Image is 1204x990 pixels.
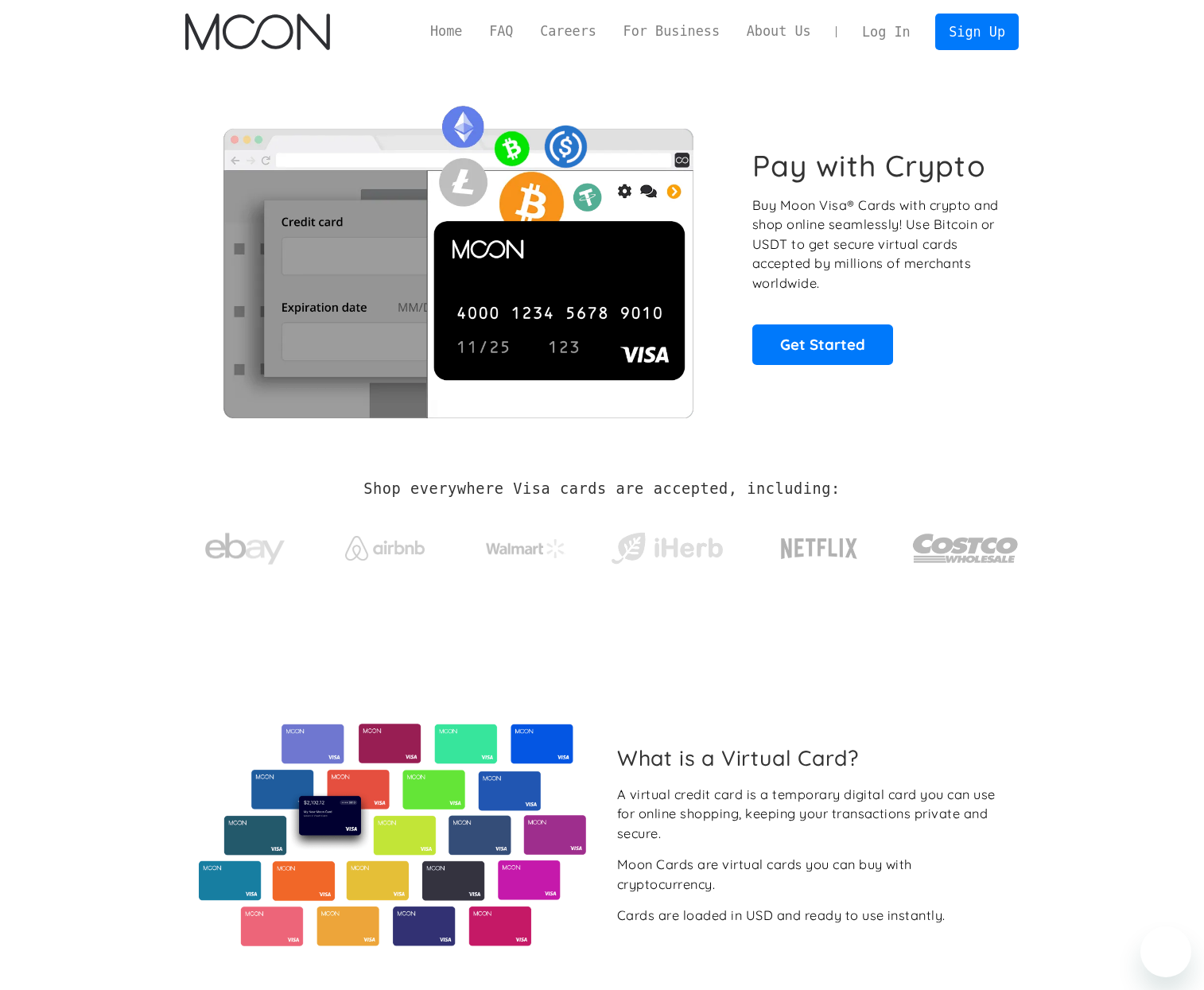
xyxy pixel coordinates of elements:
[417,21,476,41] a: Home
[617,855,1006,894] div: Moon Cards are virtual cards you can buy with cryptocurrency.
[608,528,726,569] img: iHerb
[196,724,588,946] img: Virtual cards from Moon
[617,785,1006,844] div: A virtual credit card is a temporary digital card you can use for online shopping, keeping your t...
[476,21,526,41] a: FAQ
[752,148,986,184] h1: Pay with Crypto
[752,196,1001,293] p: Buy Moon Visa® Cards with crypto and shop online seamlessly! Use Bitcoin or USDT to get secure vi...
[912,518,1019,578] img: Costco
[185,14,329,50] a: home
[752,324,893,364] a: Get Started
[733,21,825,41] a: About Us
[363,480,840,498] h2: Shop everywhere Visa cards are accepted, including:
[610,21,733,41] a: For Business
[326,520,445,569] a: Airbnb
[617,906,946,926] div: Cards are loaded in USD and ready to use instantly.
[467,523,585,566] a: Walmart
[748,513,891,577] a: Netflix
[526,21,609,41] a: Careers
[185,508,304,582] a: ebay
[185,14,329,50] img: Moon Logo
[912,503,1019,586] a: Costco
[617,745,1006,771] h2: What is a Virtual Card?
[779,529,859,569] img: Netflix
[185,95,730,417] img: Moon Cards let you spend your crypto anywhere Visa is accepted.
[1140,926,1191,977] iframe: Button to launch messaging window
[345,536,425,561] img: Airbnb
[608,512,726,577] a: iHerb
[205,524,285,574] img: ebay
[486,539,565,558] img: Walmart
[935,14,1018,49] a: Sign Up
[849,14,923,49] a: Log In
